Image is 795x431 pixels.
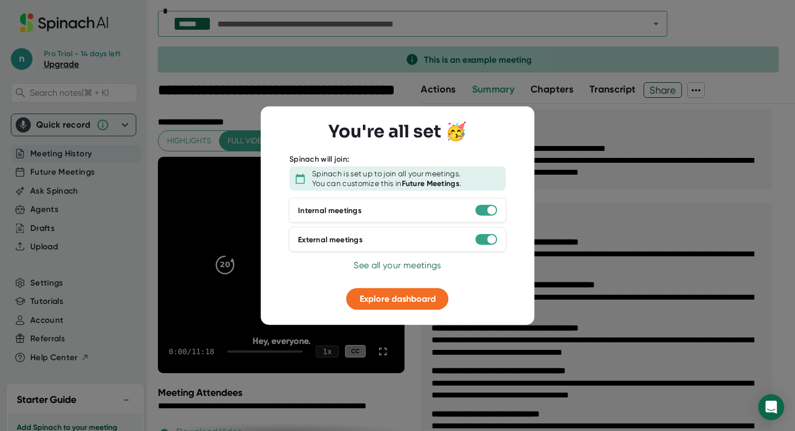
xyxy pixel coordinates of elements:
[402,178,460,188] b: Future Meetings
[298,235,363,244] div: External meetings
[312,178,461,188] div: You can customize this in .
[347,288,449,310] button: Explore dashboard
[298,205,362,215] div: Internal meetings
[312,169,460,179] div: Spinach is set up to join all your meetings.
[360,294,436,304] span: Explore dashboard
[289,154,349,164] div: Spinach will join:
[758,394,784,420] div: Open Intercom Messenger
[328,121,467,142] h3: You're all set 🥳
[354,259,441,272] button: See all your meetings
[354,260,441,270] span: See all your meetings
